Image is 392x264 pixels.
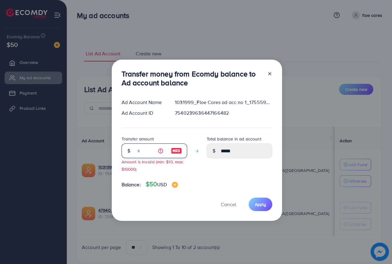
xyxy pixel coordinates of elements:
img: image [171,147,182,154]
button: Apply [249,198,272,211]
label: Transfer amount [122,136,154,142]
h3: Transfer money from Ecomdy balance to Ad account balance [122,69,262,87]
span: USD [157,181,167,188]
h4: $50 [146,180,178,188]
div: 7540239636447166482 [170,110,277,117]
small: Amount is invalid (min: $10, max: $10000) [122,159,184,172]
span: Apply [255,201,266,207]
div: Ad Account Name [117,99,170,106]
button: Cancel [213,198,244,211]
img: image [172,182,178,188]
label: Total balance in ad account [207,136,261,142]
span: Cancel [221,201,236,208]
div: Ad Account ID [117,110,170,117]
div: 1031999_Floe Cares ad acc no 1_1755598915786 [170,99,277,106]
span: Balance: [122,181,141,188]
